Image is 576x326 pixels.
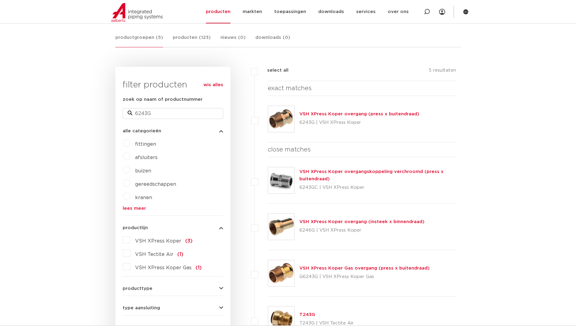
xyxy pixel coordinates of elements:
[299,112,419,116] a: VSH XPress Koper overgang (press x buitendraad)
[123,129,161,133] span: alle categorieën
[123,306,160,310] span: type aansluiting
[185,239,193,243] span: (3)
[135,195,152,200] a: kranen
[429,67,456,76] p: 5 resultaten
[268,106,294,132] img: Thumbnail for VSH XPress Koper overgang (press x buitendraad)
[299,219,424,224] a: VSH XPress Koper overgang (insteek x binnendraad)
[299,183,456,192] p: 6243GC | VSH XPress Koper
[135,168,151,173] a: buizen
[123,79,223,91] h3: filter producten
[115,34,163,47] a: productgroepen (5)
[299,226,424,235] p: 6246G | VSH XPress Koper
[123,226,148,230] span: productlijn
[255,34,290,47] a: downloads (0)
[268,145,456,155] h4: close matches
[123,96,203,103] label: zoek op naam of productnummer
[135,265,192,270] span: VSH XPress Koper Gas
[203,81,223,89] a: wis alles
[123,206,223,211] a: lees meer
[268,167,294,193] img: Thumbnail for VSH XPress Koper overgangskoppeling verchroomd (press x buitendraad)
[196,265,202,270] span: (1)
[135,252,173,257] span: VSH Tectite Air
[135,142,156,147] a: fittingen
[135,239,181,243] span: VSH XPress Koper
[123,286,223,291] button: producttype
[268,83,456,93] h4: exact matches
[299,272,430,282] p: G6243G | VSH XPress Koper Gas
[258,67,288,74] label: select all
[123,306,223,310] button: type aansluiting
[123,286,152,291] span: producttype
[123,226,223,230] button: productlijn
[173,34,211,47] a: producten (123)
[299,312,315,317] a: T243G
[177,252,183,257] span: (1)
[123,129,223,133] button: alle categorieën
[268,214,294,240] img: Thumbnail for VSH XPress Koper overgang (insteek x binnendraad)
[268,260,294,286] img: Thumbnail for VSH XPress Koper Gas overgang (press x buitendraad)
[135,155,158,160] a: afsluiters
[123,108,223,119] input: zoeken
[220,34,246,47] a: nieuws (0)
[299,118,419,127] p: 6243G | VSH XPress Koper
[299,169,444,181] a: VSH XPress Koper overgangskoppeling verchroomd (press x buitendraad)
[135,182,176,187] a: gereedschappen
[299,266,430,270] a: VSH XPress Koper Gas overgang (press x buitendraad)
